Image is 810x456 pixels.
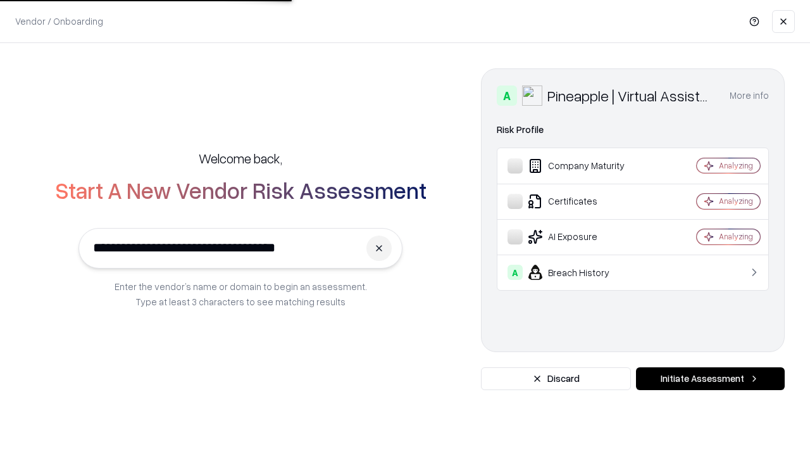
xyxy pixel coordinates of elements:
[522,85,542,106] img: Pineapple | Virtual Assistant Agency
[481,367,631,390] button: Discard
[55,177,427,203] h2: Start A New Vendor Risk Assessment
[15,15,103,28] p: Vendor / Onboarding
[730,84,769,107] button: More info
[719,231,753,242] div: Analyzing
[508,229,659,244] div: AI Exposure
[719,160,753,171] div: Analyzing
[719,196,753,206] div: Analyzing
[547,85,714,106] div: Pineapple | Virtual Assistant Agency
[497,85,517,106] div: A
[508,265,523,280] div: A
[508,265,659,280] div: Breach History
[199,149,282,167] h5: Welcome back,
[508,158,659,174] div: Company Maturity
[497,122,769,137] div: Risk Profile
[508,194,659,209] div: Certificates
[115,279,367,309] p: Enter the vendor’s name or domain to begin an assessment. Type at least 3 characters to see match...
[636,367,785,390] button: Initiate Assessment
